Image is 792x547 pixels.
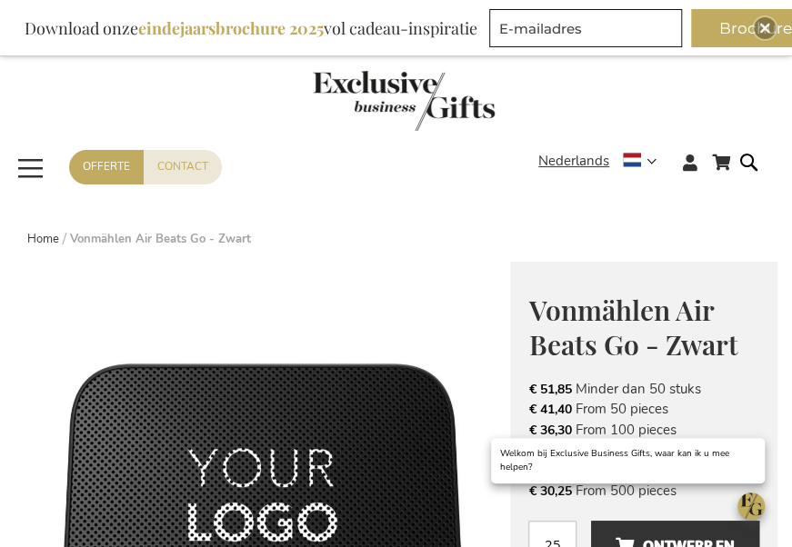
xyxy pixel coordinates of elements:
[528,481,759,501] li: From 500 pieces
[489,9,687,53] form: marketing offers and promotions
[528,292,737,363] span: Vonmählen Air Beats Go - Zwart
[528,422,571,439] span: € 36,30
[528,381,571,398] span: € 51,85
[754,17,776,39] div: Close
[15,71,792,136] a: store logo
[489,9,682,47] input: E-mailadres
[70,231,251,247] strong: Vonmählen Air Beats Go - Zwart
[538,151,668,172] div: Nederlands
[144,150,222,184] a: Contact
[528,482,571,500] span: € 30,25
[759,23,770,34] img: Close
[69,150,144,184] a: Offerte
[528,420,759,440] li: From 100 pieces
[528,379,759,399] li: Minder dan 50 stuks
[538,151,609,172] span: Nederlands
[138,17,324,39] b: eindejaarsbrochure 2025
[313,71,495,131] img: Exclusive Business gifts logo
[16,9,486,47] div: Download onze vol cadeau-inspiratie
[27,231,59,247] a: Home
[528,401,571,418] span: € 41,40
[528,399,759,419] li: From 50 pieces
